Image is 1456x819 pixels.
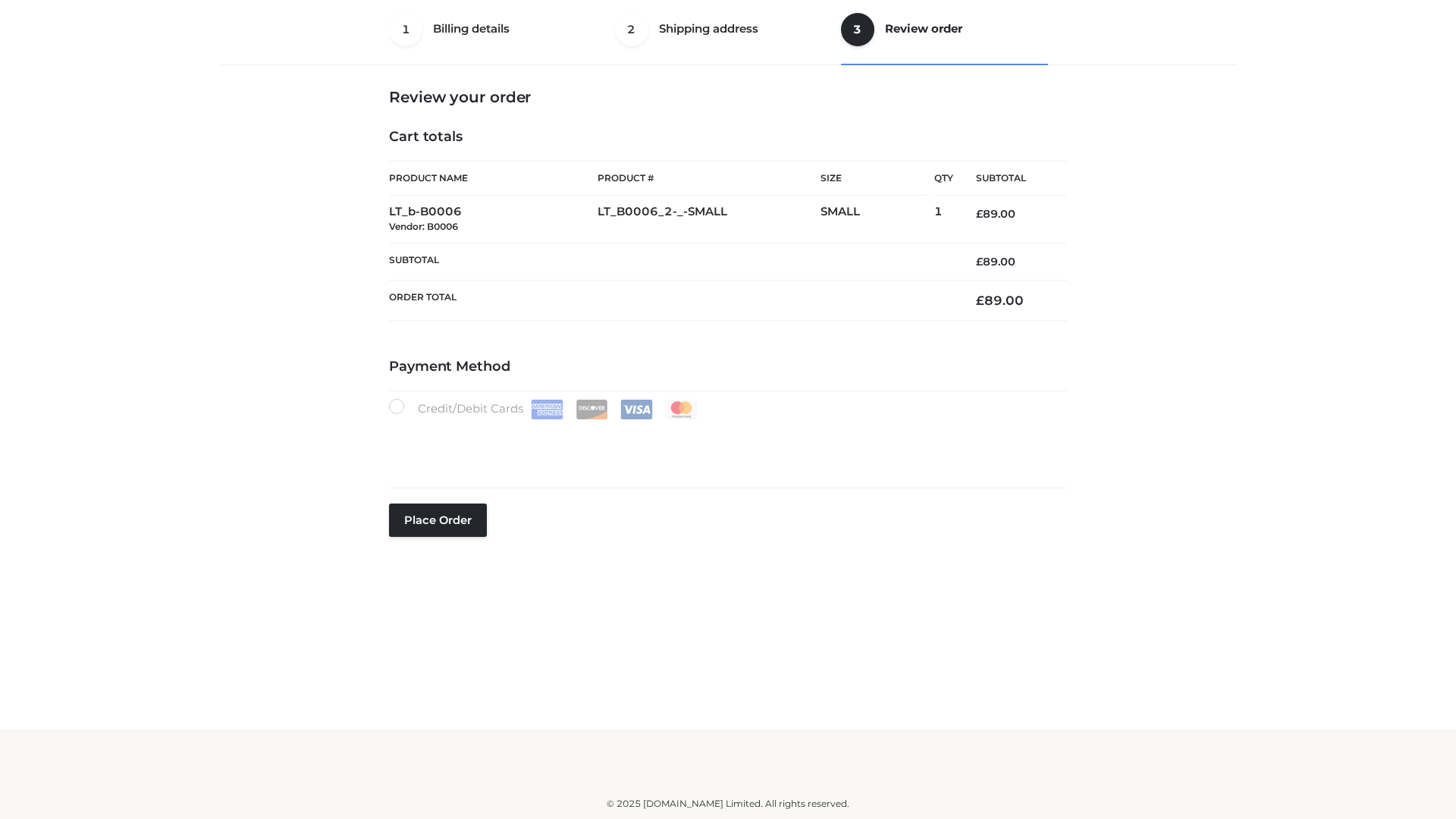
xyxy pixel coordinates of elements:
th: Qty [934,161,953,196]
th: Order Total [389,281,953,321]
th: Subtotal [389,243,953,280]
h4: Cart totals [389,129,1067,146]
img: Mastercard [665,400,698,419]
iframe: Secure payment input frame [386,416,1064,472]
bdi: 89.00 [976,207,1015,221]
img: Visa [620,400,653,419]
th: Product Name [389,161,598,196]
td: LT_b-B0006 [389,196,598,243]
h4: Payment Method [389,359,1067,375]
span: £ [976,255,983,268]
div: © 2025 [DOMAIN_NAME] Limited. All rights reserved. [225,796,1231,811]
small: Vendor: B0006 [389,221,458,232]
th: Product # [598,161,821,196]
button: Place order [389,504,487,537]
label: Credit/Debit Cards [389,399,699,419]
img: Discover [576,400,608,419]
td: 1 [934,196,953,243]
bdi: 89.00 [976,293,1024,308]
img: Amex [531,400,563,419]
th: Size [821,162,927,196]
bdi: 89.00 [976,255,1015,268]
h3: Review your order [389,88,1067,106]
td: SMALL [821,196,934,243]
span: £ [976,207,983,221]
td: LT_B0006_2-_-SMALL [598,196,821,243]
span: £ [976,293,984,308]
th: Subtotal [953,162,1067,196]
